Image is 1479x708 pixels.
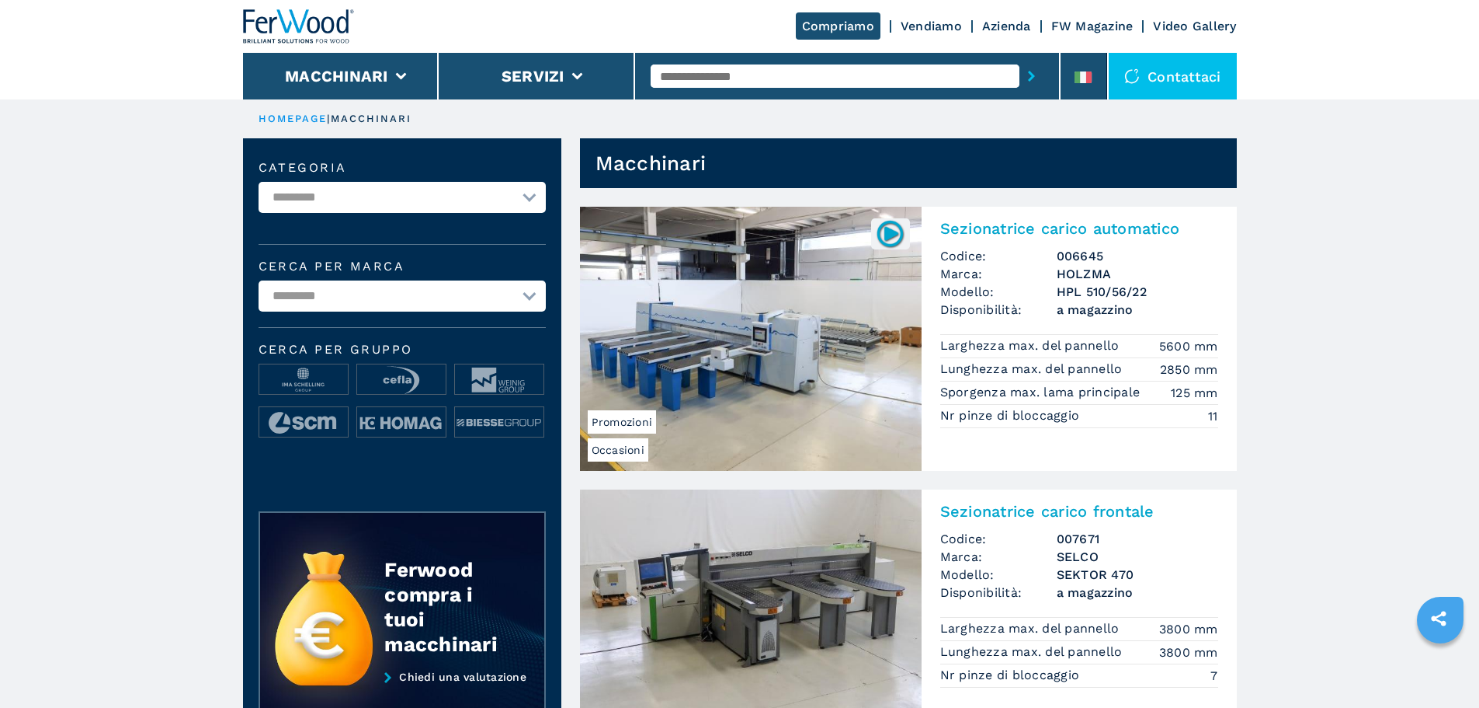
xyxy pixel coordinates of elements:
[1109,53,1237,99] div: Contattaci
[259,162,546,174] label: Categoria
[1057,584,1218,602] span: a magazzino
[940,667,1084,684] p: Nr pinze di bloccaggio
[1153,19,1236,33] a: Video Gallery
[940,219,1218,238] h2: Sezionatrice carico automatico
[940,283,1057,301] span: Modello:
[940,384,1144,401] p: Sporgenza max. lama principale
[1019,58,1043,94] button: submit-button
[940,530,1057,548] span: Codice:
[875,218,905,249] img: 006645
[1057,566,1218,584] h3: SEKTOR 470
[1159,620,1218,638] em: 3800 mm
[940,502,1218,521] h2: Sezionatrice carico frontale
[1159,643,1218,661] em: 3800 mm
[940,247,1057,265] span: Codice:
[1057,283,1218,301] h3: HPL 510/56/22
[940,407,1084,424] p: Nr pinze di bloccaggio
[259,344,546,356] span: Cerca per Gruppo
[595,151,707,176] h1: Macchinari
[502,67,564,85] button: Servizi
[1159,337,1218,355] em: 5600 mm
[1210,667,1217,685] em: 7
[940,643,1127,661] p: Lunghezza max. del pannello
[327,113,330,124] span: |
[940,584,1057,602] span: Disponibilità:
[1160,361,1218,378] em: 2850 mm
[243,9,355,44] img: Ferwood
[580,207,1237,471] a: Sezionatrice carico automatico HOLZMA HPL 510/56/22OccasioniPromozioni006645Sezionatrice carico a...
[259,260,546,273] label: Cerca per marca
[384,557,513,657] div: Ferwood compra i tuoi macchinari
[357,364,446,396] img: image
[901,19,962,33] a: Vendiamo
[455,407,543,438] img: image
[357,407,446,438] img: image
[259,407,348,438] img: image
[1208,407,1218,425] em: 11
[259,364,348,396] img: image
[940,548,1057,566] span: Marca:
[259,113,328,124] a: HOMEPAGE
[1124,68,1140,84] img: Contattaci
[1171,384,1218,402] em: 125 mm
[580,207,922,471] img: Sezionatrice carico automatico HOLZMA HPL 510/56/22
[1057,247,1218,265] h3: 006645
[940,301,1057,319] span: Disponibilità:
[588,438,648,462] span: Occasioni
[940,337,1123,354] p: Larghezza max. del pannello
[982,19,1031,33] a: Azienda
[331,112,412,126] p: macchinari
[1057,530,1218,548] h3: 007671
[940,361,1127,378] p: Lunghezza max. del pannello
[588,410,657,434] span: Promozioni
[1057,301,1218,319] span: a magazzino
[1419,599,1458,638] a: sharethis
[940,620,1123,637] p: Larghezza max. del pannello
[940,265,1057,283] span: Marca:
[455,364,543,396] img: image
[1057,548,1218,566] h3: SELCO
[940,566,1057,584] span: Modello:
[1057,265,1218,283] h3: HOLZMA
[285,67,388,85] button: Macchinari
[1413,638,1467,696] iframe: Chat
[1051,19,1134,33] a: FW Magazine
[796,12,880,40] a: Compriamo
